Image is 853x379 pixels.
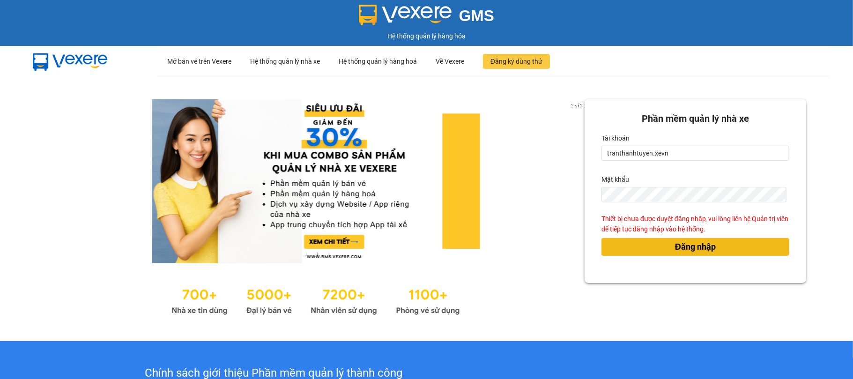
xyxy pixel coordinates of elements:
div: Thiết bị chưa được duyệt đăng nhập, vui lòng liên hệ Quản trị viên để tiếp tục đăng nhập vào hệ t... [601,214,789,234]
div: Về Vexere [436,46,464,76]
div: Mở bán vé trên Vexere [167,46,231,76]
li: slide item 1 [303,252,306,256]
a: GMS [359,14,494,22]
img: mbUUG5Q.png [23,46,117,77]
li: slide item 3 [325,252,329,256]
div: Phần mềm quản lý nhà xe [601,111,789,126]
img: logo 2 [359,5,452,25]
span: Đăng nhập [675,240,716,253]
span: GMS [459,7,494,24]
input: Mật khẩu [601,187,786,202]
button: Đăng ký dùng thử [483,54,550,69]
button: Đăng nhập [601,238,789,256]
li: slide item 2 [314,252,318,256]
img: Statistics.png [171,282,460,318]
button: next slide / item [571,99,585,263]
div: Hệ thống quản lý hàng hoá [339,46,417,76]
input: Tài khoản [601,146,789,161]
label: Tài khoản [601,131,630,146]
div: Hệ thống quản lý nhà xe [250,46,320,76]
span: Đăng ký dùng thử [490,56,542,67]
button: previous slide / item [47,99,60,263]
label: Mật khẩu [601,172,629,187]
div: Hệ thống quản lý hàng hóa [2,31,851,41]
p: 2 of 3 [568,99,585,111]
